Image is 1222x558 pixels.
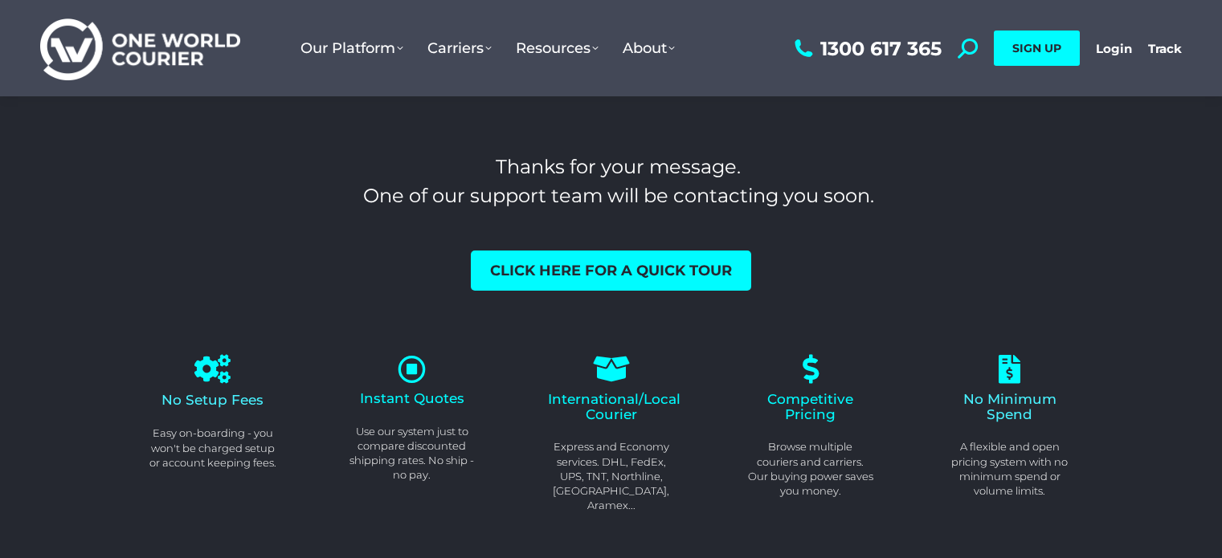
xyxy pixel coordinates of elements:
[471,250,751,291] a: Click here for a quick tour
[288,23,415,73] a: Our Platform
[149,426,276,470] p: Easy on-boarding - you won't be charged setup or account keeping fees.
[516,39,599,57] span: Resources
[490,263,732,278] span: Click here for a quick tour
[349,424,476,483] p: Use our system just to compare discounted shipping rates. No ship - no pay.
[963,391,1056,422] span: No Minimum Spend
[40,16,240,81] img: One World Courier
[1096,41,1132,56] a: Login
[548,391,680,422] span: International/Local Courier
[427,39,492,57] span: Carriers
[300,39,403,57] span: Our Platform
[994,31,1080,66] a: SIGN UP
[415,23,504,73] a: Carriers
[1148,41,1182,56] a: Track
[504,23,611,73] a: Resources
[1012,41,1061,55] span: SIGN UP
[791,39,942,59] a: 1300 617 365
[144,153,1093,210] h3: Thanks for your message. One of our support team will be contacting you soon.
[548,439,675,512] p: Express and Economy services. DHL, FedEx, UPS, TNT, Northline, [GEOGRAPHIC_DATA], Aramex...
[161,392,264,408] span: No Setup Fees
[623,39,675,57] span: About
[611,23,687,73] a: About
[360,390,464,406] span: Instant Quotes
[946,439,1073,498] p: A flexible and open pricing system with no minimum spend or volume limits.
[767,391,853,422] span: Competitive Pricing
[747,439,874,498] p: Browse multiple couriers and carriers. Our buying power saves you money.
